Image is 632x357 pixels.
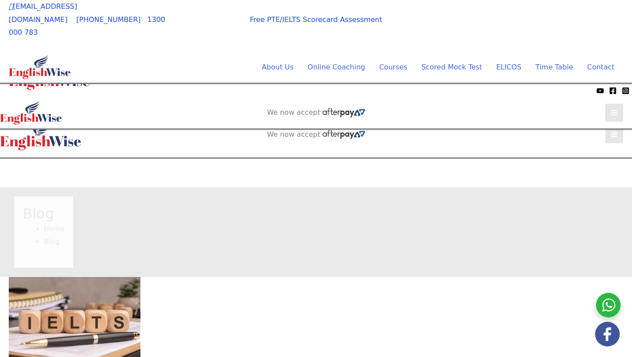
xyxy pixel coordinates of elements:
[44,225,65,233] a: Home
[9,2,77,24] a: [EMAIL_ADDRESS][DOMAIN_NAME]
[193,28,217,33] img: Afterpay-Logo
[181,17,228,26] span: We now accept
[528,57,580,78] a: Time TableMenu Toggle
[267,108,320,117] span: We now accept
[414,57,489,78] a: Scored Mock TestMenu Toggle
[379,63,407,71] span: Courses
[241,57,614,78] nav: Site Navigation: Main Menu
[535,63,573,71] span: Time Table
[248,166,384,183] a: AI SCORED PTE SOFTWARE REGISTER FOR FREE SOFTWARE TRIAL
[301,57,372,78] a: Online CoachingMenu Toggle
[323,130,365,139] img: Afterpay-Logo
[372,57,414,78] a: CoursesMenu Toggle
[470,11,623,40] aside: Header Widget 1
[596,87,604,95] a: YouTube
[308,63,365,71] span: Online Coaching
[262,108,370,117] aside: Header Widget 2
[609,87,617,95] a: Facebook
[622,87,629,95] a: Instagram
[76,15,141,24] a: [PHONE_NUMBER]
[4,86,51,95] span: We now accept
[421,63,482,71] span: Scored Mock Test
[262,130,370,139] aside: Header Widget 2
[255,57,300,78] a: About UsMenu Toggle
[250,15,382,24] a: Free PTE/IELTS Scorecard Assessment
[23,222,65,248] nav: Breadcrumbs
[479,18,614,36] a: AI SCORED PTE SOFTWARE REGISTER FOR FREE SOFTWARE TRIAL
[496,63,521,71] span: ELICOS
[587,63,614,71] span: Contact
[267,130,320,139] span: We now accept
[489,57,528,78] a: ELICOS
[9,55,71,79] img: cropped-ew-logo
[44,237,59,246] span: Blog
[580,57,614,78] a: Contact
[595,322,620,346] img: white-facebook.png
[239,159,393,187] aside: Header Widget 1
[23,205,65,222] h1: Blog
[53,88,77,93] img: Afterpay-Logo
[323,108,365,117] img: Afterpay-Logo
[262,63,293,71] span: About Us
